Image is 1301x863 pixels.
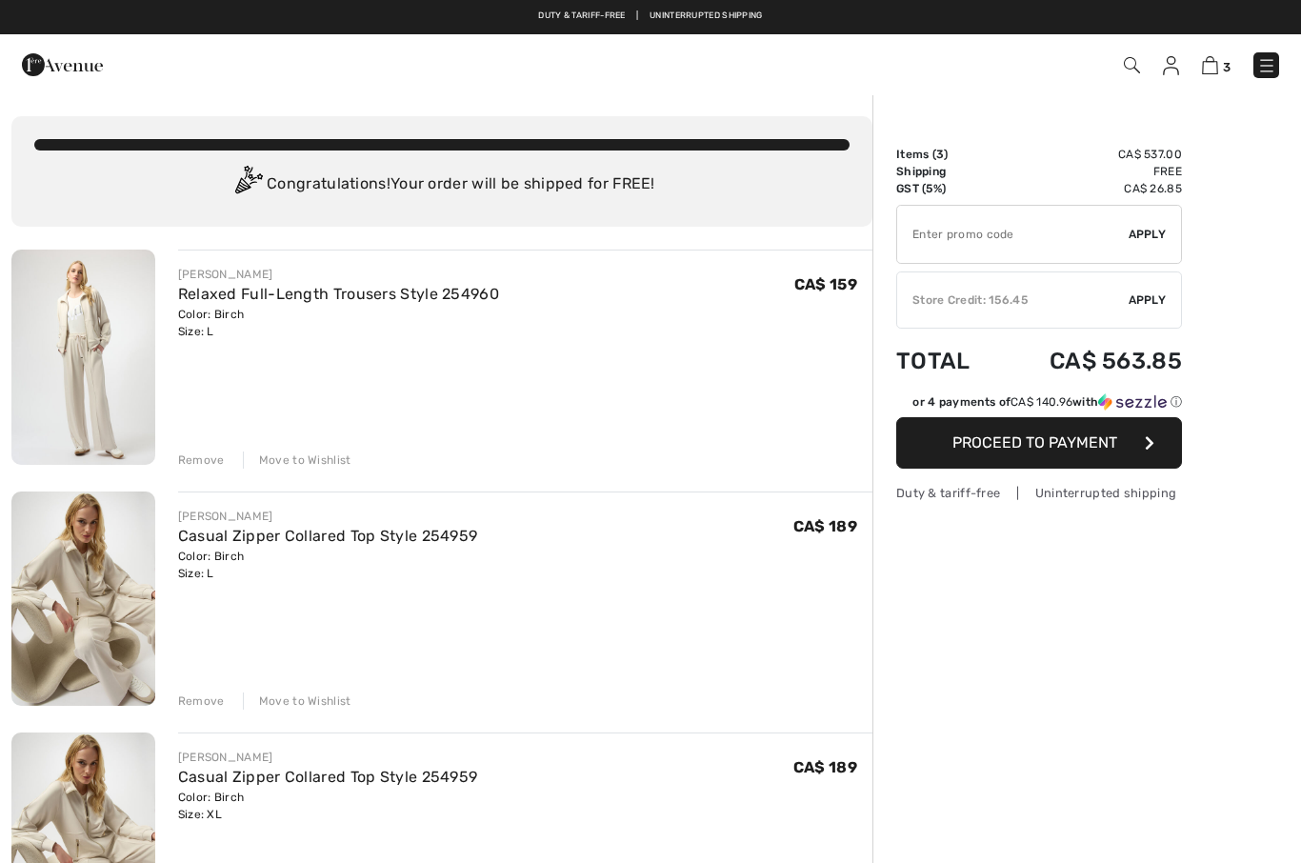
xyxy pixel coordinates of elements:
img: 1ère Avenue [22,46,103,84]
img: My Info [1163,56,1179,75]
span: Apply [1129,291,1167,309]
span: Apply [1129,226,1167,243]
div: Store Credit: 156.45 [897,291,1129,309]
td: CA$ 563.85 [998,329,1182,393]
div: or 4 payments of with [912,393,1182,411]
div: [PERSON_NAME] [178,508,478,525]
div: Move to Wishlist [243,452,351,469]
input: Promo code [897,206,1129,263]
a: 1ère Avenue [22,54,103,72]
div: Congratulations! Your order will be shipped for FREE! [34,166,850,204]
div: [PERSON_NAME] [178,266,499,283]
img: Casual Zipper Collared Top Style 254959 [11,492,155,707]
a: Casual Zipper Collared Top Style 254959 [178,527,478,545]
span: CA$ 189 [793,517,857,535]
span: CA$ 159 [794,275,857,293]
td: CA$ 26.85 [998,180,1182,197]
button: Proceed to Payment [896,417,1182,469]
span: Proceed to Payment [952,433,1117,452]
a: Casual Zipper Collared Top Style 254959 [178,768,478,786]
td: Shipping [896,163,998,180]
div: Color: Birch Size: L [178,306,499,340]
img: Sezzle [1098,393,1167,411]
img: Menu [1257,56,1276,75]
span: 3 [1223,60,1231,74]
div: Remove [178,692,225,710]
div: Duty & tariff-free | Uninterrupted shipping [896,484,1182,502]
td: Free [998,163,1182,180]
img: Search [1124,57,1140,73]
img: Shopping Bag [1202,56,1218,74]
span: CA$ 189 [793,758,857,776]
img: Congratulation2.svg [229,166,267,204]
td: Items ( ) [896,146,998,163]
a: Relaxed Full-Length Trousers Style 254960 [178,285,499,303]
td: Total [896,329,998,393]
div: Color: Birch Size: L [178,548,478,582]
div: [PERSON_NAME] [178,749,478,766]
span: CA$ 140.96 [1011,395,1072,409]
div: Remove [178,452,225,469]
div: Move to Wishlist [243,692,351,710]
div: or 4 payments ofCA$ 140.96withSezzle Click to learn more about Sezzle [896,393,1182,417]
div: Color: Birch Size: XL [178,789,478,823]
td: GST (5%) [896,180,998,197]
span: 3 [936,148,944,161]
td: CA$ 537.00 [998,146,1182,163]
a: 3 [1202,53,1231,76]
img: Relaxed Full-Length Trousers Style 254960 [11,250,155,465]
